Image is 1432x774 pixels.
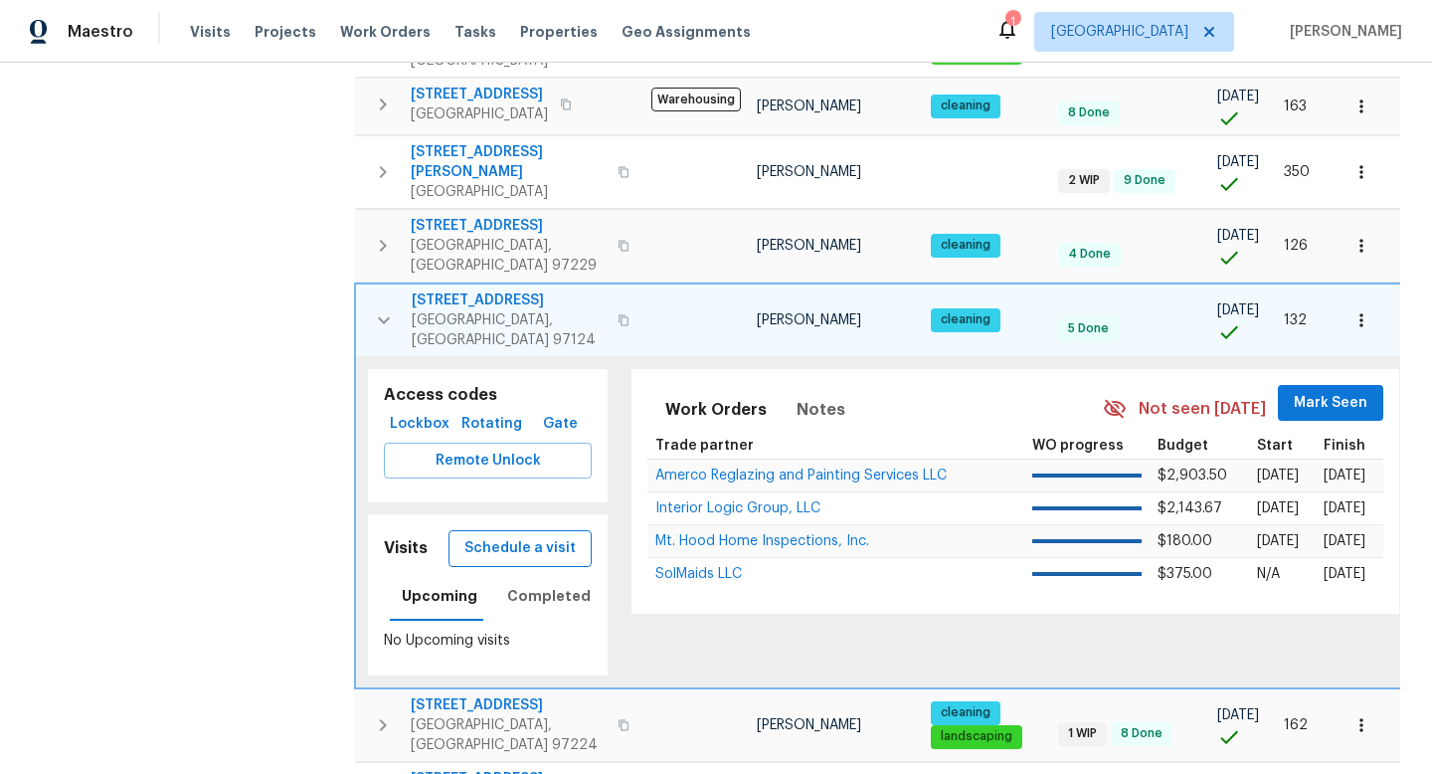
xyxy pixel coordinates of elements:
span: Mt. Hood Home Inspections, Inc. [655,534,869,548]
a: Interior Logic Group, LLC [655,502,820,514]
span: 126 [1284,239,1308,253]
span: Budget [1158,439,1208,453]
span: Notes [797,396,845,424]
span: Maestro [68,22,133,42]
span: Gate [536,412,584,437]
span: [GEOGRAPHIC_DATA], [GEOGRAPHIC_DATA] 97229 [411,236,606,276]
span: [STREET_ADDRESS] [412,290,606,310]
span: SolMaids LLC [655,567,742,581]
span: [DATE] [1257,534,1299,548]
span: Warehousing [651,88,741,111]
span: Schedule a visit [464,536,576,561]
span: [DATE] [1217,155,1259,169]
span: [GEOGRAPHIC_DATA] [411,104,548,124]
span: [DATE] [1324,534,1365,548]
button: Gate [528,406,592,443]
span: 4 Done [1060,246,1119,263]
span: [STREET_ADDRESS] [411,216,606,236]
span: Interior Logic Group, LLC [655,501,820,515]
span: Work Orders [665,396,767,424]
span: [DATE] [1324,469,1365,483]
button: Rotating [455,406,528,443]
span: [PERSON_NAME] [757,313,861,327]
span: [STREET_ADDRESS] [411,85,548,104]
span: Amerco Reglazing and Painting Services LLC [655,469,947,483]
span: $375.00 [1158,567,1212,581]
span: Rotating [463,412,520,437]
div: 1 [1005,12,1019,32]
span: cleaning [933,97,998,114]
a: Amerco Reglazing and Painting Services LLC [655,470,947,482]
span: 5 Done [1060,320,1117,337]
span: Not seen [DATE] [1139,398,1266,421]
span: Completed [507,584,591,609]
span: $180.00 [1158,534,1212,548]
span: [DATE] [1217,303,1259,317]
span: Remote Unlock [400,449,576,474]
span: Trade partner [655,439,754,453]
span: WO progress [1032,439,1124,453]
span: [DATE] [1257,469,1299,483]
span: landscaping [933,728,1020,745]
h5: Access codes [384,385,592,406]
span: Tasks [454,25,496,39]
span: cleaning [933,704,998,721]
a: Mt. Hood Home Inspections, Inc. [655,535,869,547]
span: Properties [520,22,598,42]
span: [GEOGRAPHIC_DATA] [1051,22,1188,42]
span: 8 Done [1060,104,1118,121]
span: [DATE] [1217,708,1259,722]
button: Lockbox [384,406,455,443]
button: Schedule a visit [448,530,592,567]
span: 350 [1284,165,1310,179]
span: [STREET_ADDRESS][PERSON_NAME] [411,142,606,182]
h5: Visits [384,538,428,559]
span: [PERSON_NAME] [757,718,861,732]
span: [PERSON_NAME] [757,239,861,253]
span: [GEOGRAPHIC_DATA], [GEOGRAPHIC_DATA] 97224 [411,715,606,755]
span: Visits [190,22,231,42]
span: [DATE] [1324,567,1365,581]
span: Upcoming [402,584,477,609]
span: 163 [1284,99,1307,113]
span: Geo Assignments [622,22,751,42]
span: [GEOGRAPHIC_DATA], [GEOGRAPHIC_DATA] 97124 [412,310,606,350]
button: Remote Unlock [384,443,592,480]
span: cleaning [933,237,998,254]
span: [PERSON_NAME] [757,165,861,179]
span: [PERSON_NAME] [1282,22,1402,42]
span: $2,903.50 [1158,469,1227,483]
span: [DATE] [1324,501,1365,515]
span: cleaning [933,311,998,328]
span: [GEOGRAPHIC_DATA] [411,182,606,202]
span: [PERSON_NAME] [757,99,861,113]
span: Finish [1324,439,1365,453]
span: Start [1257,439,1293,453]
span: 2 WIP [1060,172,1108,189]
span: $2,143.67 [1158,501,1222,515]
span: 132 [1284,313,1307,327]
span: 8 Done [1113,725,1170,742]
span: Projects [255,22,316,42]
span: [DATE] [1257,501,1299,515]
span: [DATE] [1217,90,1259,103]
button: Mark Seen [1278,385,1383,422]
span: 9 Done [1116,172,1173,189]
span: Mark Seen [1294,391,1367,416]
span: [DATE] [1217,229,1259,243]
p: No Upcoming visits [384,631,592,652]
span: 1 WIP [1060,725,1105,742]
span: Lockbox [392,412,447,437]
span: [STREET_ADDRESS] [411,695,606,715]
span: Work Orders [340,22,431,42]
span: N/A [1257,567,1280,581]
span: 162 [1284,718,1308,732]
a: SolMaids LLC [655,568,742,580]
